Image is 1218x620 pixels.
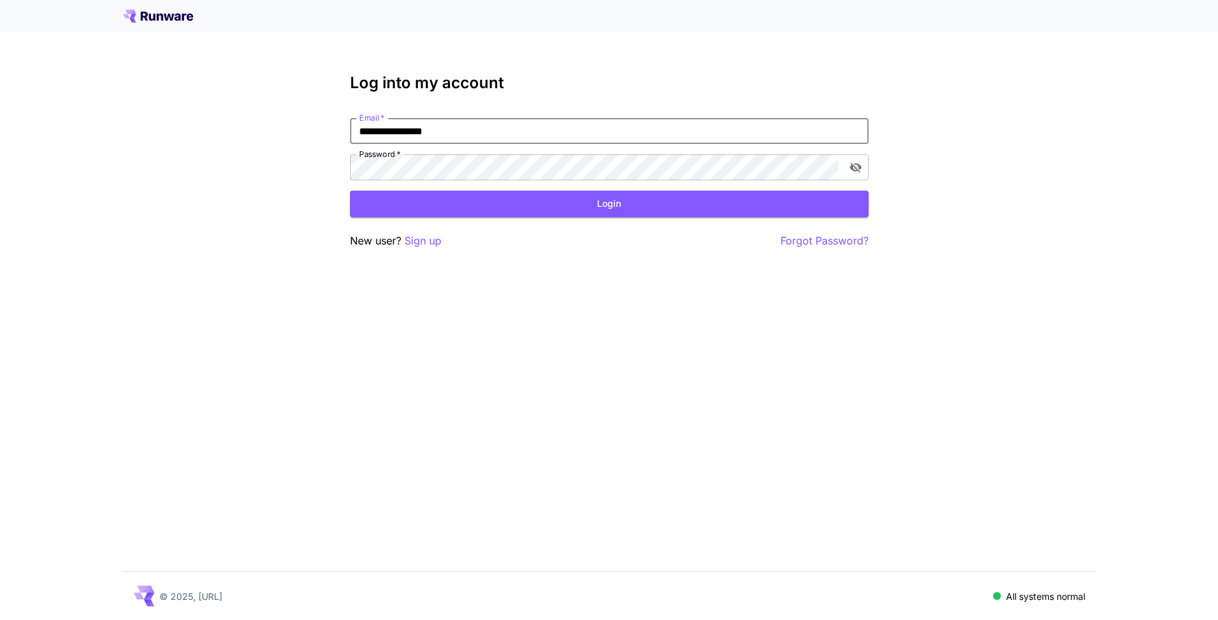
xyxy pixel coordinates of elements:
p: New user? [350,233,441,249]
label: Email [359,112,384,123]
button: Login [350,191,869,217]
button: Sign up [404,233,441,249]
button: Forgot Password? [780,233,869,249]
h3: Log into my account [350,74,869,92]
button: toggle password visibility [844,156,867,179]
p: © 2025, [URL] [159,590,222,603]
p: All systems normal [1006,590,1085,603]
label: Password [359,149,401,160]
